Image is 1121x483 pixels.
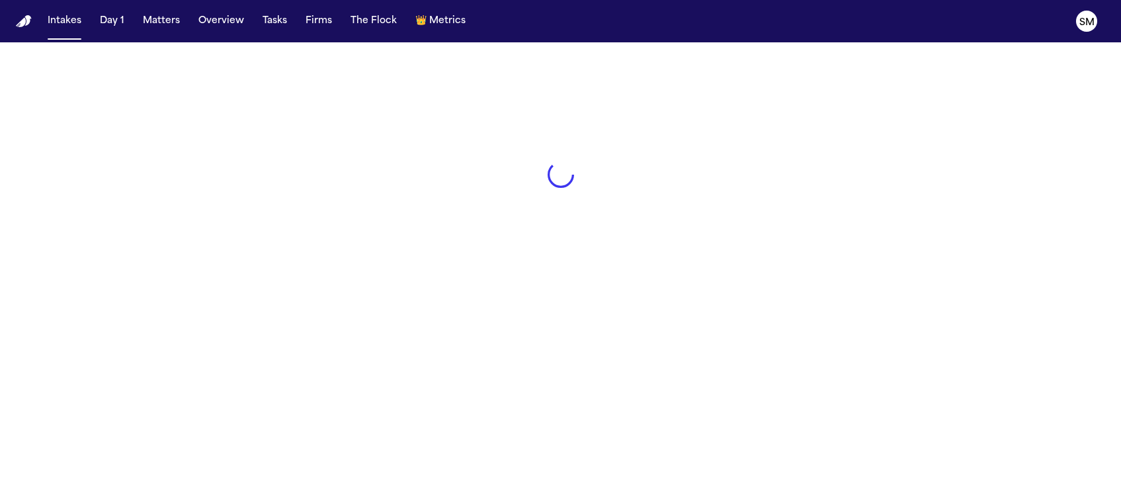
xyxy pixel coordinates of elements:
button: The Flock [345,9,402,33]
a: Home [16,15,32,28]
button: crownMetrics [410,9,471,33]
button: Day 1 [95,9,130,33]
button: Overview [193,9,249,33]
img: Finch Logo [16,15,32,28]
button: Intakes [42,9,87,33]
button: Tasks [257,9,292,33]
button: Firms [300,9,337,33]
button: Matters [138,9,185,33]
